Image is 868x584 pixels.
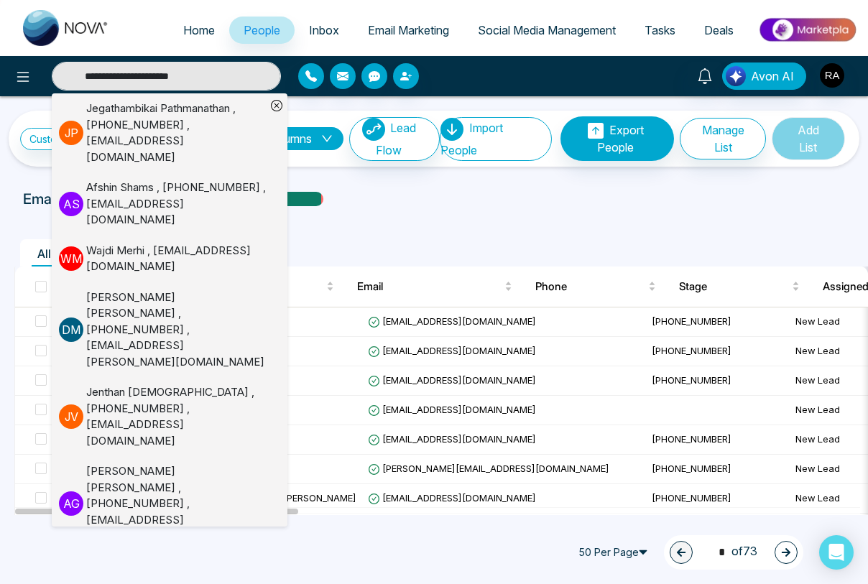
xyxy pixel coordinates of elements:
span: of 73 [710,542,757,562]
p: A S [59,192,83,216]
a: Home [169,17,229,44]
th: Email [346,266,524,307]
div: Open Intercom Messenger [819,535,854,570]
span: Import People [440,121,503,157]
p: A G [59,491,83,516]
div: Jenthan [DEMOGRAPHIC_DATA] , [PHONE_NUMBER] , [EMAIL_ADDRESS][DOMAIN_NAME] [86,384,266,449]
span: Avon AI [751,68,794,85]
div: Afshin Shams , [PHONE_NUMBER] , [EMAIL_ADDRESS][DOMAIN_NAME] [86,180,266,228]
button: Export People [560,116,674,161]
img: Lead Flow [726,66,746,86]
span: Inbox [309,23,339,37]
span: [EMAIL_ADDRESS][DOMAIN_NAME] [368,315,536,327]
span: [EMAIL_ADDRESS][DOMAIN_NAME] [368,374,536,386]
p: J P [59,121,83,145]
a: Social Media Management [463,17,630,44]
span: Home [183,23,215,37]
div: Jegathambikai Pathmanathan , [PHONE_NUMBER] , [EMAIL_ADDRESS][DOMAIN_NAME] [86,101,266,165]
span: [PHONE_NUMBER] [652,463,731,474]
div: Wajdi Merhi , [EMAIL_ADDRESS][DOMAIN_NAME] [86,243,266,275]
span: Deals [704,23,734,37]
a: Custom Filter [20,128,121,150]
a: Lead FlowLead Flow [343,117,440,161]
button: Columnsdown [235,127,343,150]
img: Lead Flow [362,118,385,141]
span: People [244,23,280,37]
span: [PHONE_NUMBER] [652,345,731,356]
span: Stage [679,278,789,295]
span: Tasks [645,23,675,37]
span: Email Marketing [368,23,449,37]
span: 50 Per Page [572,541,658,564]
button: Avon AI [722,62,806,90]
p: D M [59,318,83,342]
span: [EMAIL_ADDRESS][DOMAIN_NAME] [368,433,536,445]
a: Inbox [295,17,354,44]
span: [EMAIL_ADDRESS][DOMAIN_NAME] [368,345,536,356]
a: Email Marketing [354,17,463,44]
span: [PERSON_NAME][EMAIL_ADDRESS][DOMAIN_NAME] [368,463,609,474]
span: down [321,133,333,144]
p: Email Statistics: [23,188,128,210]
span: Export People [597,123,644,154]
img: User Avatar [820,63,844,88]
p: W M [59,246,83,271]
button: Manage List [680,118,766,159]
th: Phone [524,266,668,307]
img: Nova CRM Logo [23,10,109,46]
a: People [229,17,295,44]
span: Phone [535,278,645,295]
a: Tasks [630,17,690,44]
button: Lead Flow [349,117,440,161]
span: Lead Flow [376,121,416,157]
div: [PERSON_NAME] [PERSON_NAME] , [PHONE_NUMBER] , [EMAIL_ADDRESS][PERSON_NAME][DOMAIN_NAME] [86,289,266,371]
span: Social Media Management [478,23,616,37]
p: J V [59,404,83,429]
div: [PERSON_NAME] [PERSON_NAME] , [PHONE_NUMBER] , [EMAIL_ADDRESS][DOMAIN_NAME] [86,463,266,544]
span: [PHONE_NUMBER] [652,315,731,327]
span: Email [357,278,502,295]
img: Market-place.gif [755,14,859,46]
a: Deals [690,17,748,44]
span: [EMAIL_ADDRESS][DOMAIN_NAME] [368,404,536,415]
span: [PHONE_NUMBER] [652,374,731,386]
span: [PHONE_NUMBER] [652,492,731,504]
th: Stage [668,266,811,307]
span: All People ( 3607 ) [32,246,133,261]
span: [PHONE_NUMBER] [652,433,731,445]
span: [EMAIL_ADDRESS][DOMAIN_NAME] [368,492,536,504]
